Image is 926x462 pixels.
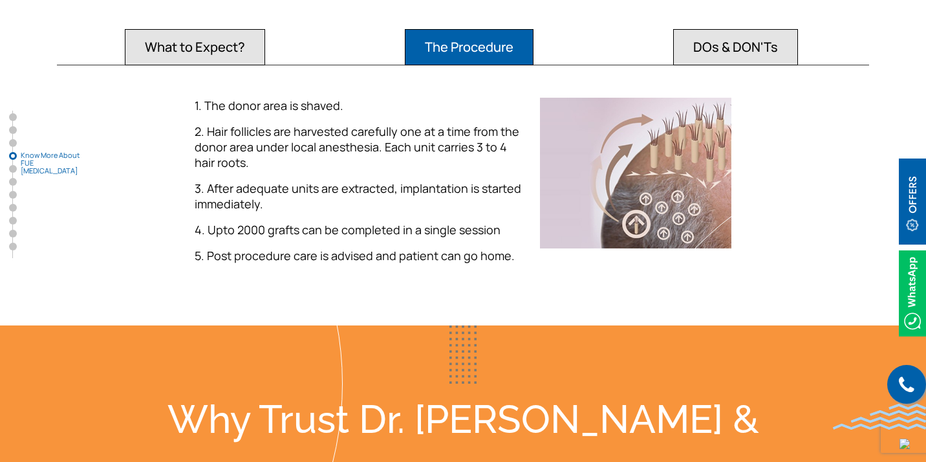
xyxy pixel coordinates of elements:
[405,29,533,65] button: The Procedure
[195,181,521,212] span: 3. After adequate units are extracted, implantation is started immediately.
[899,159,926,245] img: offerBt
[899,439,910,449] img: up-blue-arrow.svg
[195,222,501,237] span: 4. Upto 2000 grafts can be completed in a single session
[833,404,926,430] img: bluewave
[9,152,17,160] a: Know More About FUE [MEDICAL_DATA]
[195,124,519,170] span: 2. Hair follicles are harvested carefully one at a time from the donor area under local anesthesi...
[449,325,477,384] img: blueDots2
[899,285,926,300] a: Whatsappicon
[195,248,515,263] span: 5. Post procedure care is advised and patient can go home.
[21,151,85,175] span: Know More About FUE [MEDICAL_DATA]
[673,29,798,65] button: DOs & DON'Ts
[125,29,265,65] button: What to Expect?
[899,250,926,336] img: Whatsappicon
[195,98,343,113] span: 1. The donor area is shaved.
